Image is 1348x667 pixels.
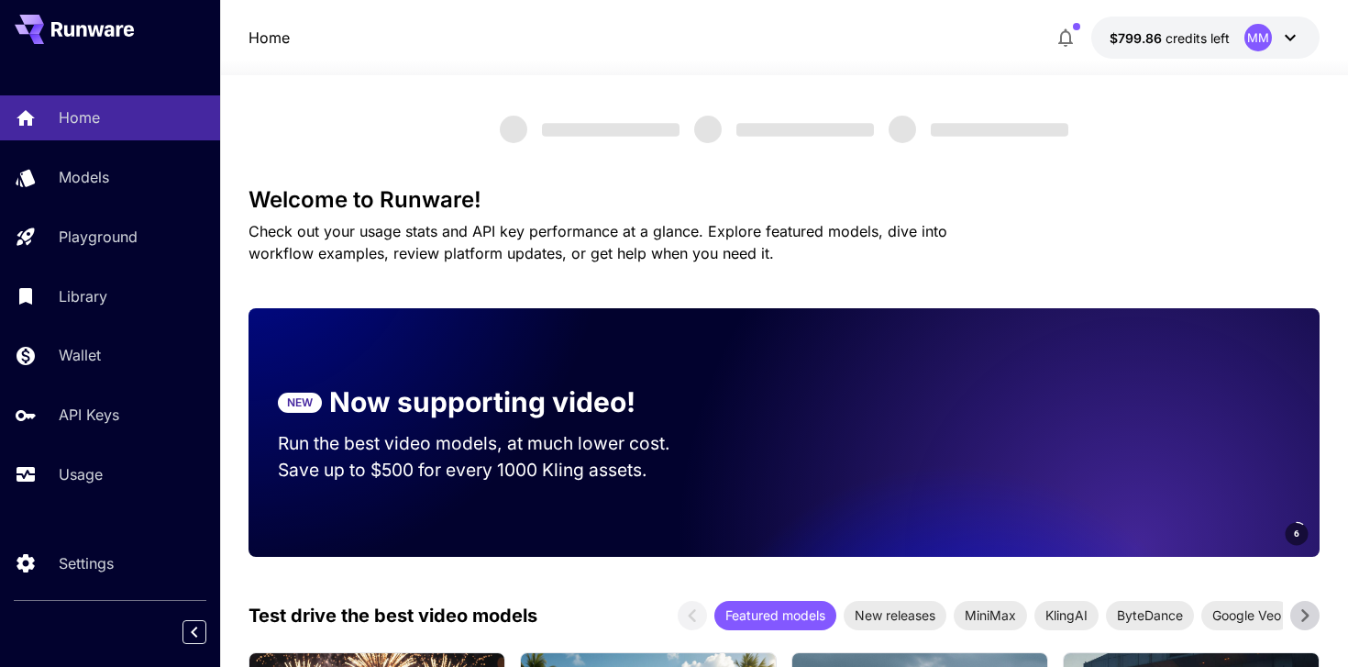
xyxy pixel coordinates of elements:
[1201,601,1292,630] div: Google Veo
[1201,606,1292,625] span: Google Veo
[59,552,114,574] p: Settings
[1244,24,1272,51] div: MM
[1034,601,1099,630] div: KlingAI
[59,285,107,307] p: Library
[249,222,947,262] span: Check out your usage stats and API key performance at a glance. Explore featured models, dive int...
[278,457,705,484] p: Save up to $500 for every 1000 Kling assets.
[249,187,1320,213] h3: Welcome to Runware!
[249,27,290,49] nav: breadcrumb
[278,430,705,457] p: Run the best video models, at much lower cost.
[1166,30,1230,46] span: credits left
[1106,601,1194,630] div: ByteDance
[954,606,1027,625] span: MiniMax
[196,616,220,649] div: Collapse sidebar
[59,463,103,485] p: Usage
[954,601,1027,630] div: MiniMax
[1110,28,1230,48] div: $799.86207
[329,382,635,423] p: Now supporting video!
[1294,527,1299,540] span: 6
[1091,17,1320,59] button: $799.86207MM
[714,606,836,625] span: Featured models
[59,226,138,248] p: Playground
[249,602,537,629] p: Test drive the best video models
[1110,30,1166,46] span: $799.86
[844,606,946,625] span: New releases
[59,166,109,188] p: Models
[59,344,101,366] p: Wallet
[249,27,290,49] a: Home
[287,395,313,411] p: NEW
[59,404,119,426] p: API Keys
[714,601,836,630] div: Featured models
[1106,606,1194,625] span: ByteDance
[182,620,206,644] button: Collapse sidebar
[844,601,946,630] div: New releases
[1034,606,1099,625] span: KlingAI
[59,106,100,128] p: Home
